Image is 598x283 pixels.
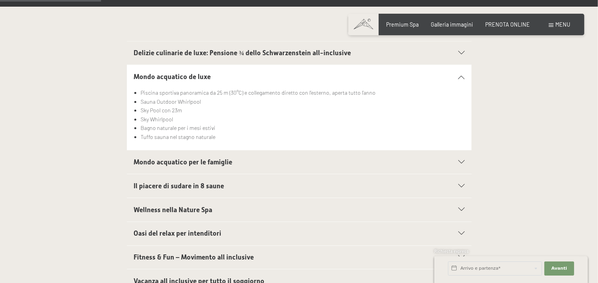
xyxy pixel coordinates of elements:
button: Avanti [544,261,574,276]
li: Sky Whirlpool [141,115,464,124]
a: Premium Spa [386,21,419,28]
span: Delizie culinarie de luxe: Pensione ¾ dello Schwarzenstein all-inclusive [134,49,351,57]
span: Richiesta express [434,249,469,254]
span: Mondo acquatico de luxe [134,73,211,81]
li: Piscina sportiva panoramica da 25 m (30°C) e collegamento diretto con l’esterno, aperta tutto l’anno [141,88,464,97]
a: Galleria immagini [431,21,473,28]
span: Wellness nella Nature Spa [134,206,212,214]
li: Sky Pool con 23m [141,106,464,115]
span: Fitness & Fun – Movimento all inclusive [134,253,254,261]
span: Mondo acquatico per le famiglie [134,158,232,166]
li: Tuffo sauna nel stagno naturale [141,133,464,142]
span: Menu [556,21,571,28]
a: PRENOTA ONLINE [485,21,530,28]
li: Bagno naturale per i mesi estivi [141,124,464,133]
span: Il piacere di sudare in 8 saune [134,182,224,190]
li: Sauna Outdoor Whirlpool [141,97,464,106]
span: Oasi del relax per intenditori [134,229,221,237]
span: Avanti [551,265,567,272]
